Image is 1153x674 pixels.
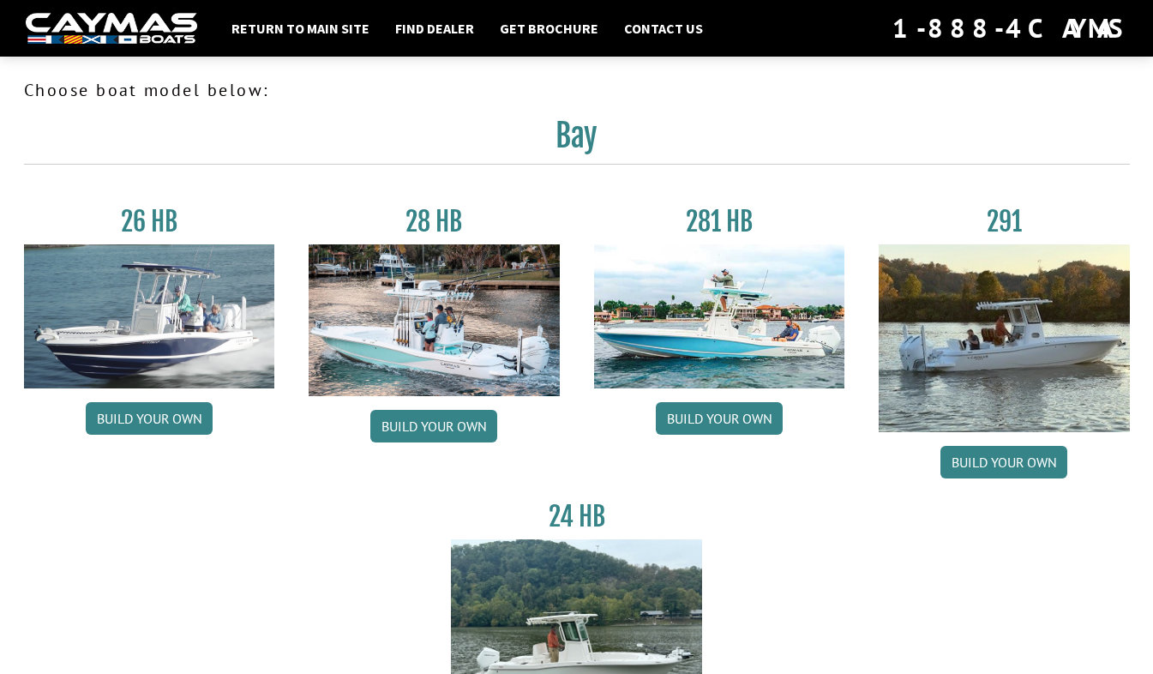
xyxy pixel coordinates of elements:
[24,244,275,388] img: 26_new_photo_resized.jpg
[940,446,1067,478] a: Build your own
[879,206,1130,238] h3: 291
[451,501,702,533] h3: 24 HB
[24,206,275,238] h3: 26 HB
[387,17,483,39] a: Find Dealer
[223,17,378,39] a: Return to main site
[24,117,1130,165] h2: Bay
[491,17,607,39] a: Get Brochure
[86,402,213,435] a: Build your own
[26,13,197,45] img: white-logo-c9c8dbefe5ff5ceceb0f0178aa75bf4bb51f6bca0971e226c86eb53dfe498488.png
[656,402,783,435] a: Build your own
[309,206,560,238] h3: 28 HB
[594,206,845,238] h3: 281 HB
[24,77,1130,103] p: Choose boat model below:
[892,9,1127,47] div: 1-888-4CAYMAS
[309,244,560,396] img: 28_hb_thumbnail_for_caymas_connect.jpg
[370,410,497,442] a: Build your own
[616,17,712,39] a: Contact Us
[879,244,1130,432] img: 291_Thumbnail.jpg
[594,244,845,388] img: 28-hb-twin.jpg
